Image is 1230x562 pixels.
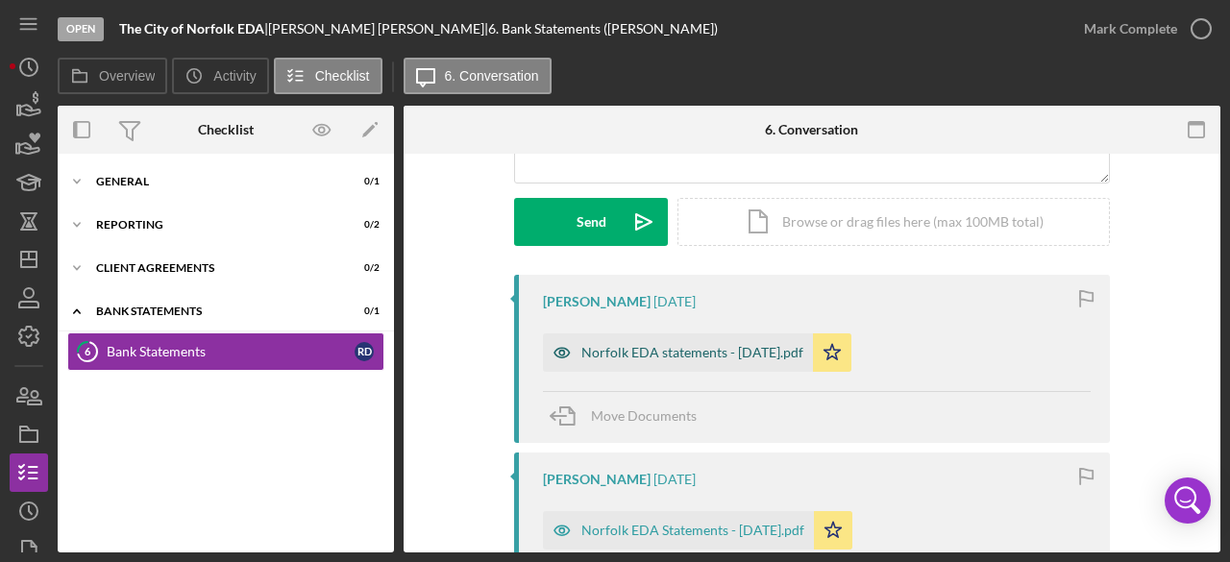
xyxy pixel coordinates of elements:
div: Client Agreements [96,262,332,274]
div: 0 / 1 [345,176,380,187]
button: Checklist [274,58,382,94]
div: 0 / 2 [345,262,380,274]
label: Activity [213,68,256,84]
button: 6. Conversation [404,58,552,94]
b: The City of Norfolk EDA [119,20,264,37]
div: Norfolk EDA Statements - [DATE].pdf [581,523,804,538]
div: Checklist [198,122,254,137]
span: Move Documents [591,407,697,424]
div: 6. Conversation [765,122,858,137]
div: Bank Statements [96,305,332,317]
div: 0 / 1 [345,305,380,317]
div: 0 / 2 [345,219,380,231]
label: Overview [99,68,155,84]
button: Norfolk EDA Statements - [DATE].pdf [543,511,852,550]
div: Mark Complete [1084,10,1177,48]
label: 6. Conversation [445,68,539,84]
div: Send [577,198,606,246]
div: [PERSON_NAME] [PERSON_NAME] | [268,21,488,37]
div: [PERSON_NAME] [543,294,651,309]
div: | [119,21,268,37]
div: R D [355,342,374,361]
div: 6. Bank Statements ([PERSON_NAME]) [488,21,718,37]
button: Move Documents [543,392,716,440]
label: Checklist [315,68,370,84]
button: Mark Complete [1065,10,1220,48]
button: Activity [172,58,268,94]
div: Open [58,17,104,41]
time: 2025-08-06 15:00 [653,472,696,487]
button: Norfolk EDA statements - [DATE].pdf [543,333,851,372]
div: General [96,176,332,187]
div: Reporting [96,219,332,231]
tspan: 6 [85,345,91,357]
time: 2025-09-08 15:02 [653,294,696,309]
div: Open Intercom Messenger [1165,477,1211,524]
div: Norfolk EDA statements - [DATE].pdf [581,345,803,360]
button: Send [514,198,668,246]
a: 6Bank StatementsRD [67,332,384,371]
div: Bank Statements [107,344,355,359]
button: Overview [58,58,167,94]
div: [PERSON_NAME] [543,472,651,487]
